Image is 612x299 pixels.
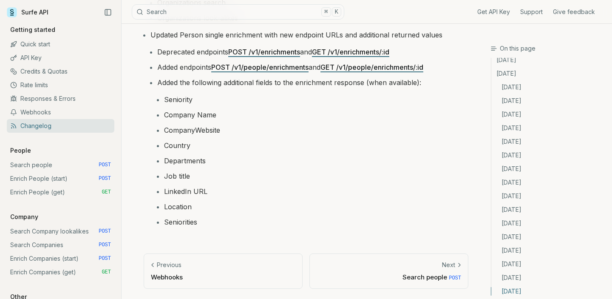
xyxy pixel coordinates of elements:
[157,77,468,228] li: Added the following additional fields to the enrichment response (when available):
[312,48,389,56] a: GET /v1/enrichments/:id
[7,225,114,238] a: Search Company lookalikes POST
[7,6,48,19] a: Surfe API
[164,185,468,197] li: LinkedIn URL
[7,105,114,119] a: Webhooks
[102,6,114,19] button: Collapse Sidebar
[317,273,461,282] p: Search people
[491,67,605,80] a: [DATE]
[332,7,341,17] kbd: K
[211,63,309,71] a: POST /v1/people/enrichments
[449,275,461,281] span: POST
[164,124,468,136] li: CompanyWebsite
[7,78,114,92] a: Rate limits
[164,94,468,105] li: Seniority
[7,238,114,252] a: Search Companies POST
[150,29,468,228] li: Updated Person single enrichment with new endpoint URLs and additional returned values
[7,65,114,78] a: Credits & Quotas
[491,203,605,216] a: [DATE]
[164,155,468,167] li: Departments
[320,63,423,71] a: GET /v1/people/enrichments/:id
[102,189,111,196] span: GET
[7,146,34,155] p: People
[491,216,605,230] a: [DATE]
[157,46,468,58] li: Deprecated endpoints and
[491,108,605,121] a: [DATE]
[491,244,605,257] a: [DATE]
[491,80,605,94] a: [DATE]
[491,271,605,285] a: [DATE]
[491,56,605,67] a: [DATE]
[491,162,605,176] a: [DATE]
[99,228,111,235] span: POST
[164,170,468,182] li: Job title
[490,44,605,53] h3: On this page
[491,94,605,108] a: [DATE]
[164,140,468,151] li: Country
[7,185,114,199] a: Enrich People (get) GET
[491,176,605,189] a: [DATE]
[157,261,181,269] p: Previous
[144,253,303,289] a: PreviousWebhooks
[309,253,468,289] a: NextSearch people POST
[7,213,42,221] p: Company
[7,26,59,34] p: Getting started
[102,269,111,276] span: GET
[442,261,455,269] p: Next
[99,162,111,168] span: POST
[321,7,331,17] kbd: ⌘
[7,252,114,265] a: Enrich Companies (start) POST
[7,119,114,133] a: Changelog
[520,8,543,16] a: Support
[99,242,111,248] span: POST
[164,216,468,228] li: Seniorities
[99,255,111,262] span: POST
[164,201,468,213] li: Location
[151,273,295,282] p: Webhooks
[553,8,595,16] a: Give feedback
[228,48,300,56] a: POST /v1/enrichments
[132,4,344,20] button: Search⌘K
[491,135,605,148] a: [DATE]
[491,257,605,271] a: [DATE]
[7,37,114,51] a: Quick start
[157,61,468,73] li: Added endpoints and
[7,158,114,172] a: Search people POST
[491,285,605,296] a: [DATE]
[491,148,605,162] a: [DATE]
[164,109,468,121] li: Company Name
[477,8,510,16] a: Get API Key
[7,172,114,185] a: Enrich People (start) POST
[99,175,111,182] span: POST
[7,265,114,279] a: Enrich Companies (get) GET
[7,51,114,65] a: API Key
[491,189,605,203] a: [DATE]
[491,230,605,244] a: [DATE]
[7,92,114,105] a: Responses & Errors
[491,121,605,135] a: [DATE]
